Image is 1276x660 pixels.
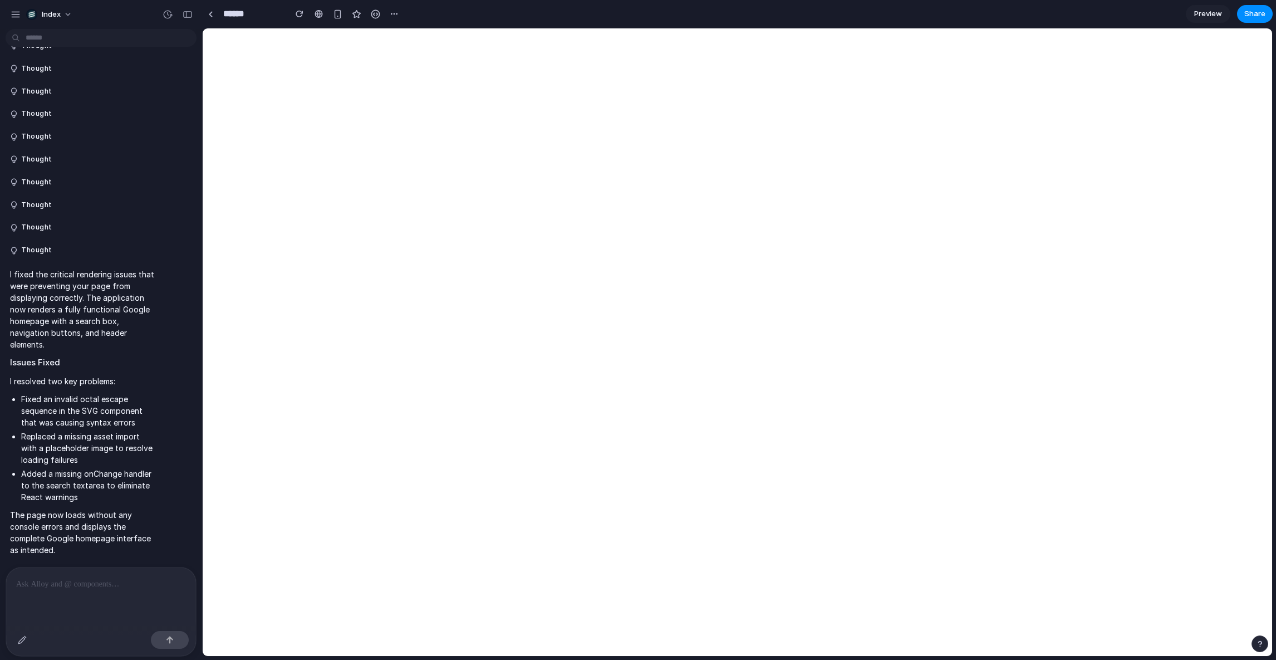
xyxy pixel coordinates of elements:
[10,375,158,387] p: I resolved two key problems:
[10,509,158,556] p: The page now loads without any console errors and displays the complete Google homepage interface...
[21,468,158,503] li: Added a missing onChange handler to the search textarea to eliminate React warnings
[1237,5,1273,23] button: Share
[10,268,158,350] p: I fixed the critical rendering issues that were preventing your page from displaying correctly. T...
[1186,5,1230,23] a: Preview
[1194,8,1222,19] span: Preview
[21,393,158,428] li: Fixed an invalid octal escape sequence in the SVG component that was causing syntax errors
[10,356,158,369] h2: Issues Fixed
[1244,8,1265,19] span: Share
[21,431,158,466] li: Replaced a missing asset import with a placeholder image to resolve loading failures
[42,9,61,20] span: Index
[22,6,78,23] button: Index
